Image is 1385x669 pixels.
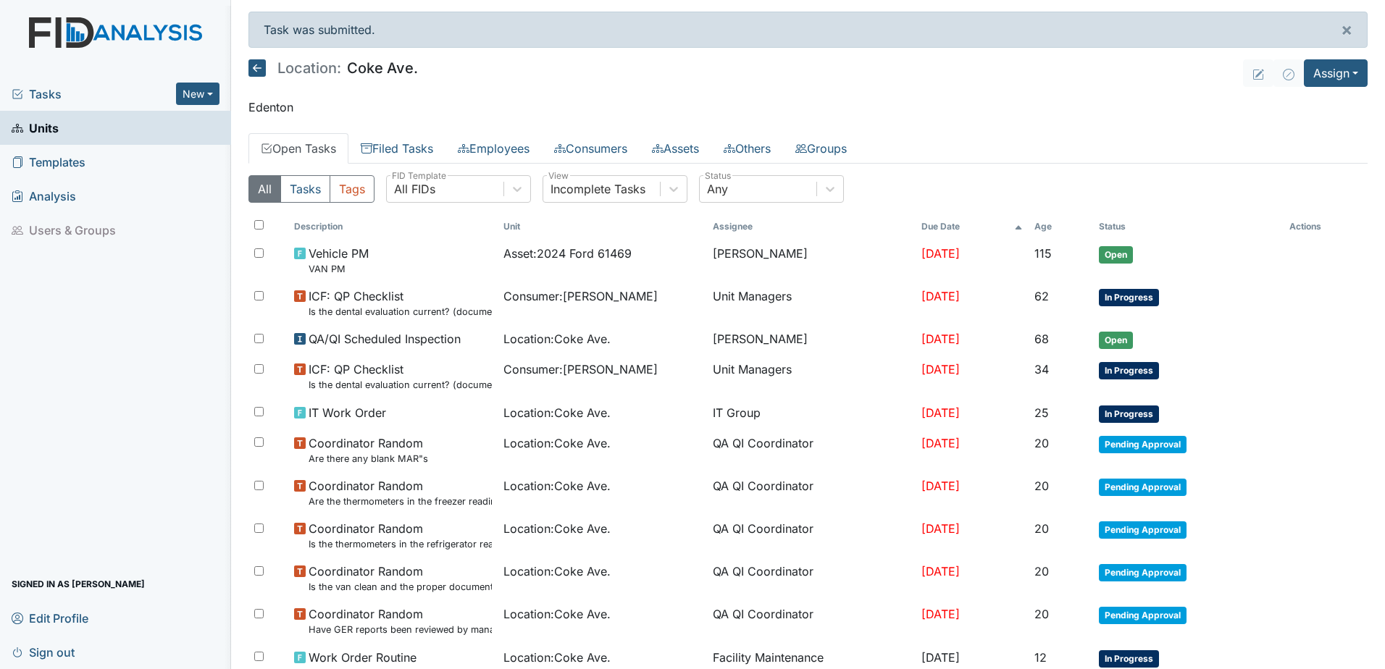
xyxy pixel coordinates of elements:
[277,61,341,75] span: Location:
[12,151,85,173] span: Templates
[503,361,658,378] span: Consumer : [PERSON_NAME]
[1034,436,1049,450] span: 20
[254,220,264,230] input: Toggle All Rows Selected
[1099,650,1159,668] span: In Progress
[921,436,960,450] span: [DATE]
[503,404,611,421] span: Location : Coke Ave.
[921,289,960,303] span: [DATE]
[921,650,960,665] span: [DATE]
[330,175,375,203] button: Tags
[1034,521,1049,536] span: 20
[176,83,219,105] button: New
[503,563,611,580] span: Location : Coke Ave.
[309,537,492,551] small: Is the thermometers in the refrigerator reading between 34 degrees and 40 degrees?
[1034,479,1049,493] span: 20
[309,563,492,594] span: Coordinator Random Is the van clean and the proper documentation been stored?
[1034,564,1049,578] span: 20
[12,85,176,103] a: Tasks
[248,175,375,203] div: Type filter
[309,623,492,636] small: Have GER reports been reviewed by managers within 72 hours of occurrence?
[707,557,916,599] td: QA QI Coordinator
[707,282,916,324] td: Unit Managers
[503,330,611,348] span: Location : Coke Ave.
[12,641,75,663] span: Sign out
[1099,564,1187,581] span: Pending Approval
[309,287,492,319] span: ICF: QP Checklist Is the dental evaluation current? (document the date, oral rating, and goal # i...
[921,521,960,536] span: [DATE]
[921,362,960,376] span: [DATE]
[309,434,428,466] span: Coordinator Random Are there any blank MAR"s
[1099,362,1159,379] span: In Progress
[248,133,348,164] a: Open Tasks
[503,520,611,537] span: Location : Coke Ave.
[503,434,611,452] span: Location : Coke Ave.
[12,117,59,139] span: Units
[1034,607,1049,621] span: 20
[309,580,492,594] small: Is the van clean and the proper documentation been stored?
[1034,650,1047,665] span: 12
[12,607,88,629] span: Edit Profile
[1099,436,1187,453] span: Pending Approval
[12,185,76,207] span: Analysis
[921,479,960,493] span: [DATE]
[707,398,916,429] td: IT Group
[1099,289,1159,306] span: In Progress
[711,133,783,164] a: Others
[309,520,492,551] span: Coordinator Random Is the thermometers in the refrigerator reading between 34 degrees and 40 degr...
[921,332,960,346] span: [DATE]
[1341,19,1352,40] span: ×
[1034,362,1049,376] span: 34
[1099,521,1187,539] span: Pending Approval
[309,404,386,421] span: IT Work Order
[1304,59,1368,87] button: Assign
[1034,289,1049,303] span: 62
[445,133,542,164] a: Employees
[1034,246,1052,261] span: 115
[348,133,445,164] a: Filed Tasks
[503,649,611,666] span: Location : Coke Ave.
[707,180,728,198] div: Any
[1099,332,1133,349] span: Open
[1034,332,1049,346] span: 68
[309,378,492,392] small: Is the dental evaluation current? (document the date, oral rating, and goal # if needed in the co...
[503,245,632,262] span: Asset : 2024 Ford 61469
[248,59,418,77] h5: Coke Ave.
[309,245,369,276] span: Vehicle PM VAN PM
[288,214,498,239] th: Toggle SortBy
[707,239,916,282] td: [PERSON_NAME]
[1029,214,1093,239] th: Toggle SortBy
[248,98,1368,116] p: Edenton
[783,133,859,164] a: Groups
[916,214,1029,239] th: Toggle SortBy
[309,305,492,319] small: Is the dental evaluation current? (document the date, oral rating, and goal # if needed in the co...
[309,495,492,508] small: Are the thermometers in the freezer reading between 0 degrees and 10 degrees?
[1099,405,1159,423] span: In Progress
[309,605,492,636] span: Coordinator Random Have GER reports been reviewed by managers within 72 hours of occurrence?
[309,649,417,666] span: Work Order Routine
[707,214,916,239] th: Assignee
[12,573,145,595] span: Signed in as [PERSON_NAME]
[503,605,611,623] span: Location : Coke Ave.
[1093,214,1284,239] th: Toggle SortBy
[921,246,960,261] span: [DATE]
[248,175,281,203] button: All
[707,514,916,557] td: QA QI Coordinator
[921,405,960,420] span: [DATE]
[280,175,330,203] button: Tasks
[503,477,611,495] span: Location : Coke Ave.
[1034,405,1049,420] span: 25
[707,324,916,355] td: [PERSON_NAME]
[1099,607,1187,624] span: Pending Approval
[1099,479,1187,496] span: Pending Approval
[309,330,461,348] span: QA/QI Scheduled Inspection
[1326,12,1367,47] button: ×
[248,12,1368,48] div: Task was submitted.
[1284,214,1356,239] th: Actions
[707,471,916,514] td: QA QI Coordinator
[707,429,916,471] td: QA QI Coordinator
[707,355,916,397] td: Unit Managers
[309,262,369,276] small: VAN PM
[707,599,916,642] td: QA QI Coordinator
[503,287,658,305] span: Consumer : [PERSON_NAME]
